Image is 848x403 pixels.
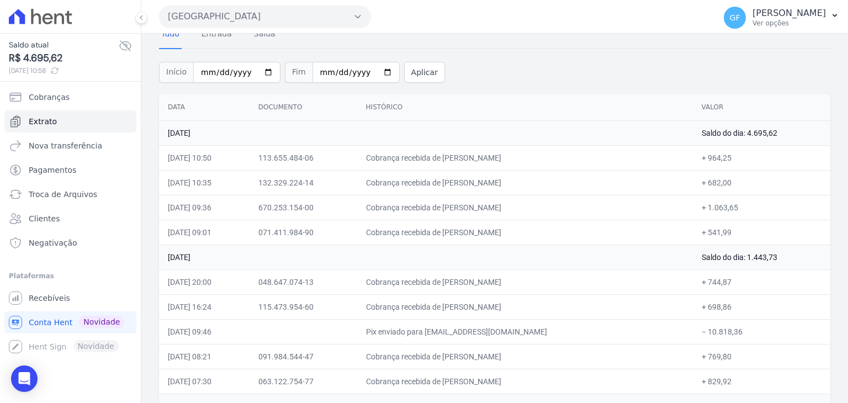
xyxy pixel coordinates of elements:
td: + 744,87 [693,269,830,294]
th: Documento [250,94,357,121]
span: Recebíveis [29,293,70,304]
span: Início [159,62,193,83]
span: [DATE] 10:58 [9,66,119,76]
span: R$ 4.695,62 [9,51,119,66]
td: 670.253.154-00 [250,195,357,220]
td: [DATE] 09:46 [159,319,250,344]
p: [PERSON_NAME] [752,8,826,19]
th: Data [159,94,250,121]
span: Clientes [29,213,60,224]
th: Histórico [357,94,693,121]
span: Negativação [29,237,77,248]
td: Cobrança recebida de [PERSON_NAME] [357,170,693,195]
td: [DATE] 16:24 [159,294,250,319]
td: Cobrança recebida de [PERSON_NAME] [357,195,693,220]
a: Conta Hent Novidade [4,311,136,333]
td: Saldo do dia: 4.695,62 [693,120,830,145]
a: Saída [252,20,278,49]
td: Cobrança recebida de [PERSON_NAME] [357,294,693,319]
button: [GEOGRAPHIC_DATA] [159,6,371,28]
div: Open Intercom Messenger [11,365,38,392]
td: + 829,92 [693,369,830,394]
td: Cobrança recebida de [PERSON_NAME] [357,145,693,170]
span: GF [730,14,740,22]
a: Tudo [159,20,182,49]
a: Clientes [4,208,136,230]
span: Extrato [29,116,57,127]
td: 113.655.484-06 [250,145,357,170]
a: Recebíveis [4,287,136,309]
td: [DATE] 09:36 [159,195,250,220]
td: 071.411.984-90 [250,220,357,245]
td: + 541,99 [693,220,830,245]
td: 132.329.224-14 [250,170,357,195]
span: Saldo atual [9,39,119,51]
td: [DATE] 08:21 [159,344,250,369]
td: [DATE] [159,120,693,145]
nav: Sidebar [9,86,132,358]
button: Aplicar [404,62,445,83]
span: Cobranças [29,92,70,103]
a: Troca de Arquivos [4,183,136,205]
td: Cobrança recebida de [PERSON_NAME] [357,269,693,294]
span: Troca de Arquivos [29,189,97,200]
span: Pagamentos [29,165,76,176]
td: 091.984.544-47 [250,344,357,369]
span: Conta Hent [29,317,72,328]
td: + 769,80 [693,344,830,369]
a: Pagamentos [4,159,136,181]
td: 063.122.754-77 [250,369,357,394]
a: Negativação [4,232,136,254]
td: 115.473.954-60 [250,294,357,319]
td: + 964,25 [693,145,830,170]
td: 048.647.074-13 [250,269,357,294]
td: Saldo do dia: 1.443,73 [693,245,830,269]
td: [DATE] 07:30 [159,369,250,394]
td: Cobrança recebida de [PERSON_NAME] [357,344,693,369]
td: [DATE] [159,245,693,269]
td: [DATE] 10:50 [159,145,250,170]
span: Fim [285,62,312,83]
td: + 1.063,65 [693,195,830,220]
a: Cobranças [4,86,136,108]
button: GF [PERSON_NAME] Ver opções [715,2,848,33]
td: Pix enviado para [EMAIL_ADDRESS][DOMAIN_NAME] [357,319,693,344]
span: Novidade [79,316,124,328]
td: + 682,00 [693,170,830,195]
a: Entrada [199,20,234,49]
th: Valor [693,94,830,121]
p: Ver opções [752,19,826,28]
td: Cobrança recebida de [PERSON_NAME] [357,369,693,394]
a: Extrato [4,110,136,132]
td: [DATE] 10:35 [159,170,250,195]
td: [DATE] 09:01 [159,220,250,245]
div: Plataformas [9,269,132,283]
td: − 10.818,36 [693,319,830,344]
td: + 698,86 [693,294,830,319]
span: Nova transferência [29,140,102,151]
td: [DATE] 20:00 [159,269,250,294]
a: Nova transferência [4,135,136,157]
td: Cobrança recebida de [PERSON_NAME] [357,220,693,245]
